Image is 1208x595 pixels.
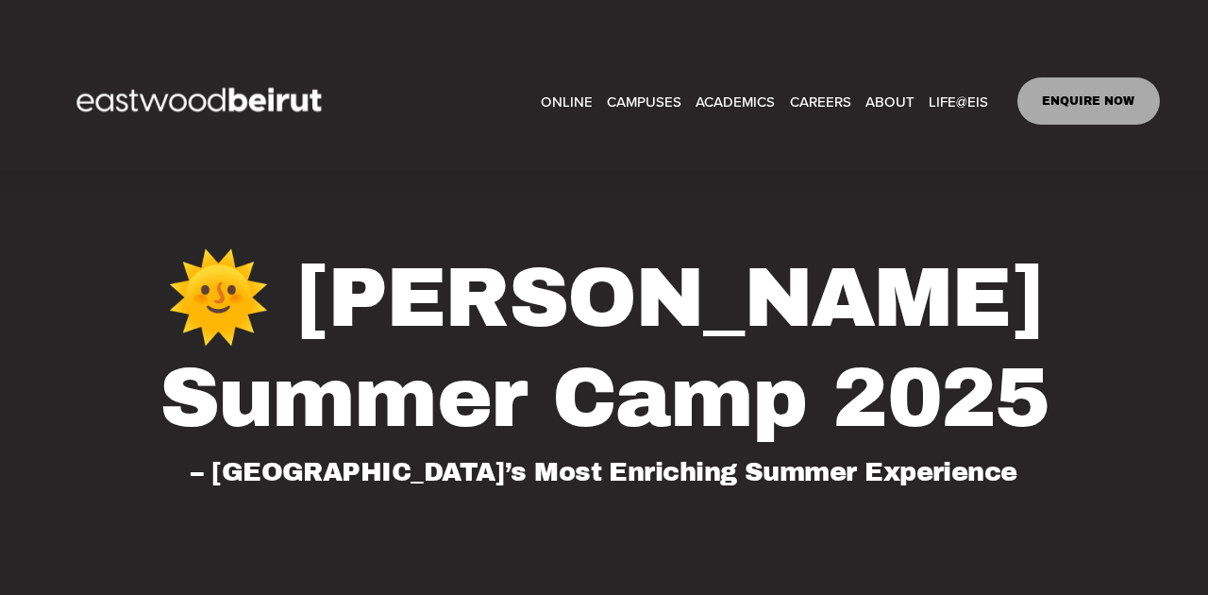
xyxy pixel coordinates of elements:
span: ABOUT [865,89,914,114]
img: EastwoodIS Global Site [48,53,356,149]
a: ENQUIRE NOW [1017,77,1160,125]
a: CAREERS [790,87,851,115]
a: folder dropdown [929,87,988,115]
a: folder dropdown [696,87,775,115]
span: CAMPUSES [607,89,681,114]
span: – [GEOGRAPHIC_DATA]’s Most Enriching Summer Experience [191,458,1016,486]
span: ACADEMICS [696,89,775,114]
span: LIFE@EIS [929,89,988,114]
a: folder dropdown [865,87,914,115]
a: ONLINE [541,87,593,115]
a: folder dropdown [607,87,681,115]
h1: 🌞 [PERSON_NAME] Summer Camp 2025 [142,248,1066,450]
